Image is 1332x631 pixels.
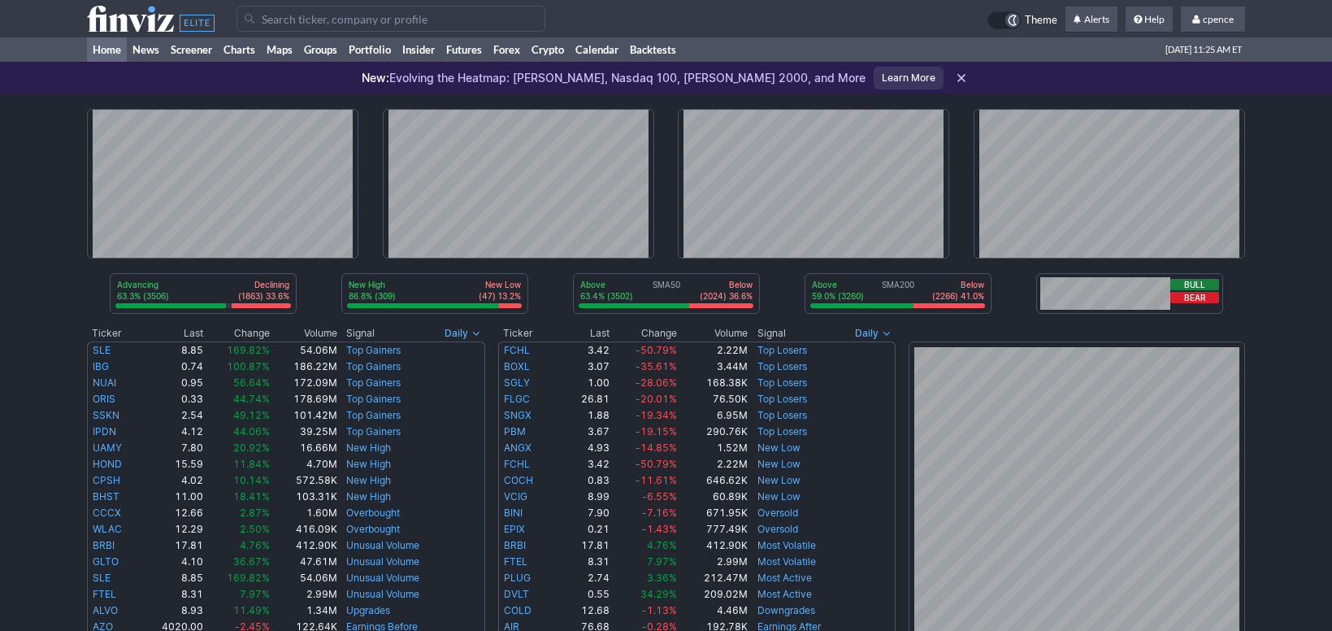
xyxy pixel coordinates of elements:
span: Signal [757,327,786,340]
p: Above [580,279,633,290]
span: -7.16% [642,507,677,519]
span: 7.97% [240,588,270,600]
a: Top Gainers [346,393,401,405]
a: SLE [93,344,111,356]
span: 18.41% [233,490,270,503]
span: -1.13% [642,604,677,616]
a: Top Losers [757,376,807,389]
th: Last [140,325,204,342]
th: Ticker [498,325,554,342]
span: 4.76% [647,539,677,551]
a: Upgrades [346,604,390,616]
td: 60.89K [678,489,748,505]
p: (47) 13.2% [479,290,521,302]
a: BINI [504,507,523,519]
td: 2.54 [140,407,204,424]
span: -35.61% [636,360,677,372]
td: 777.49K [678,521,748,537]
td: 290.76K [678,424,748,440]
td: 2.22M [678,342,748,359]
span: Theme [1025,11,1057,29]
a: New Low [757,474,801,486]
span: Daily [445,325,468,342]
td: 212.47M [678,570,748,586]
td: 0.95 [140,375,204,391]
a: Overbought [346,523,400,535]
a: IPDN [93,425,116,437]
td: 54.06M [271,570,338,586]
td: 16.66M [271,440,338,456]
a: Unusual Volume [346,572,419,584]
a: Top Gainers [346,360,401,372]
td: 646.62K [678,472,748,489]
span: 34.29% [640,588,677,600]
span: 20.92% [233,442,270,454]
a: WLAC [93,523,122,535]
a: VCIG [504,490,527,503]
a: BRBI [93,539,115,551]
span: 10.14% [233,474,270,486]
p: Below [932,279,984,290]
a: Futures [440,37,488,62]
span: -19.34% [636,409,677,421]
span: 44.06% [233,425,270,437]
span: Signal [346,327,375,340]
a: Backtests [624,37,682,62]
span: -6.55% [642,490,677,503]
span: New: [362,71,389,85]
a: New High [346,458,391,470]
span: 56.64% [233,376,270,389]
a: FCHL [504,344,530,356]
p: Below [700,279,753,290]
td: 412.90K [678,537,748,554]
p: Above [812,279,864,290]
a: CPSH [93,474,120,486]
a: BOXL [504,360,530,372]
p: New High [349,279,396,290]
a: EPIX [504,523,525,535]
a: FTEL [93,588,116,600]
a: Top Losers [757,425,807,437]
a: BHST [93,490,119,503]
a: New High [346,442,391,454]
div: SMA50 [579,279,754,303]
p: 63.4% (3502) [580,290,633,302]
a: Portfolio [343,37,397,62]
td: 2.99M [271,586,338,603]
td: 2.22M [678,456,748,472]
a: Top Gainers [346,376,401,389]
p: Evolving the Heatmap: [PERSON_NAME], Nasdaq 100, [PERSON_NAME] 2000, and More [362,70,866,86]
td: 76.50K [678,391,748,407]
td: 1.00 [553,375,610,391]
button: Bear [1170,292,1219,303]
a: FLGC [504,393,530,405]
button: Bull [1170,279,1219,290]
td: 12.66 [140,505,204,521]
a: Most Volatile [757,555,816,568]
p: 63.3% (3506) [117,290,169,302]
td: 8.31 [553,554,610,570]
a: Forex [488,37,526,62]
a: Top Losers [757,393,807,405]
th: Ticker [87,325,140,342]
td: 3.07 [553,359,610,375]
span: -19.15% [636,425,677,437]
th: Volume [678,325,748,342]
a: New Low [757,458,801,470]
a: DVLT [504,588,529,600]
td: 8.93 [140,603,204,619]
span: 169.82% [227,344,270,356]
a: CCCX [93,507,121,519]
span: Daily [855,325,879,342]
a: Maps [261,37,298,62]
th: Volume [271,325,338,342]
a: ALVO [93,604,118,616]
a: Help [1126,7,1173,33]
a: Home [87,37,127,62]
a: PBM [504,425,526,437]
th: Last [553,325,610,342]
td: 0.55 [553,586,610,603]
input: Search [236,6,545,32]
span: 3.36% [647,572,677,584]
a: Top Losers [757,360,807,372]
